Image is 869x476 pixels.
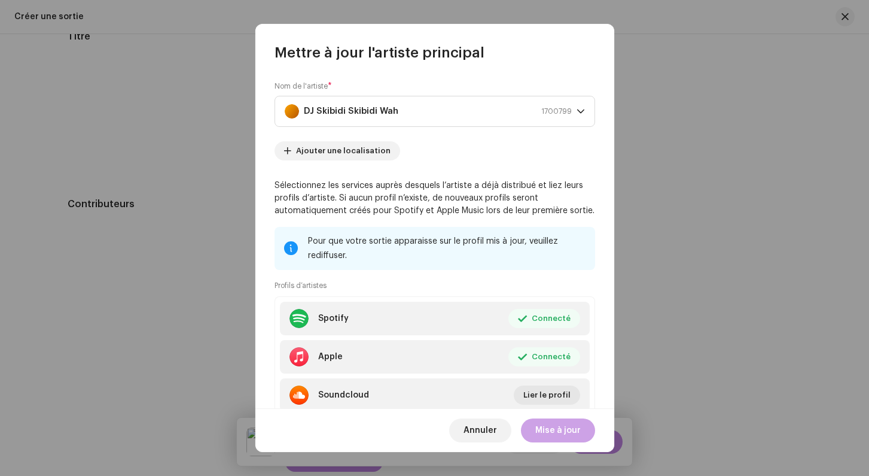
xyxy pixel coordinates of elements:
[577,96,585,126] div: dropdown trigger
[304,96,398,126] strong: DJ Skibidi Skibidi Wah
[308,234,586,263] div: Pour que votre sortie apparaisse sur le profil mis à jour, veuillez rediffuser.
[508,347,580,366] button: Connecté
[532,345,571,369] span: Connecté
[275,180,595,217] p: Sélectionnez les services auprès desquels l’artiste a déjà distribué et liez leurs profils d’arti...
[318,390,369,400] div: Soundcloud
[464,419,497,442] span: Annuler
[275,43,484,62] span: Mettre à jour l'artiste principal
[535,419,581,442] span: Mise à jour
[285,96,577,126] span: DJ Skibidi Skibidi Wah
[318,314,349,323] div: Spotify
[508,309,580,328] button: Connecté
[275,280,327,292] small: Profils d’artistes
[296,139,391,163] span: Ajouter une localisation
[541,96,572,126] span: 1700799
[532,307,571,331] span: Connecté
[275,81,332,91] label: Nom de l'artiste
[275,141,400,160] button: Ajouter une localisation
[514,386,580,405] button: Lier le profil
[449,419,511,442] button: Annuler
[521,419,595,442] button: Mise à jour
[523,383,571,407] span: Lier le profil
[318,352,343,362] div: Apple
